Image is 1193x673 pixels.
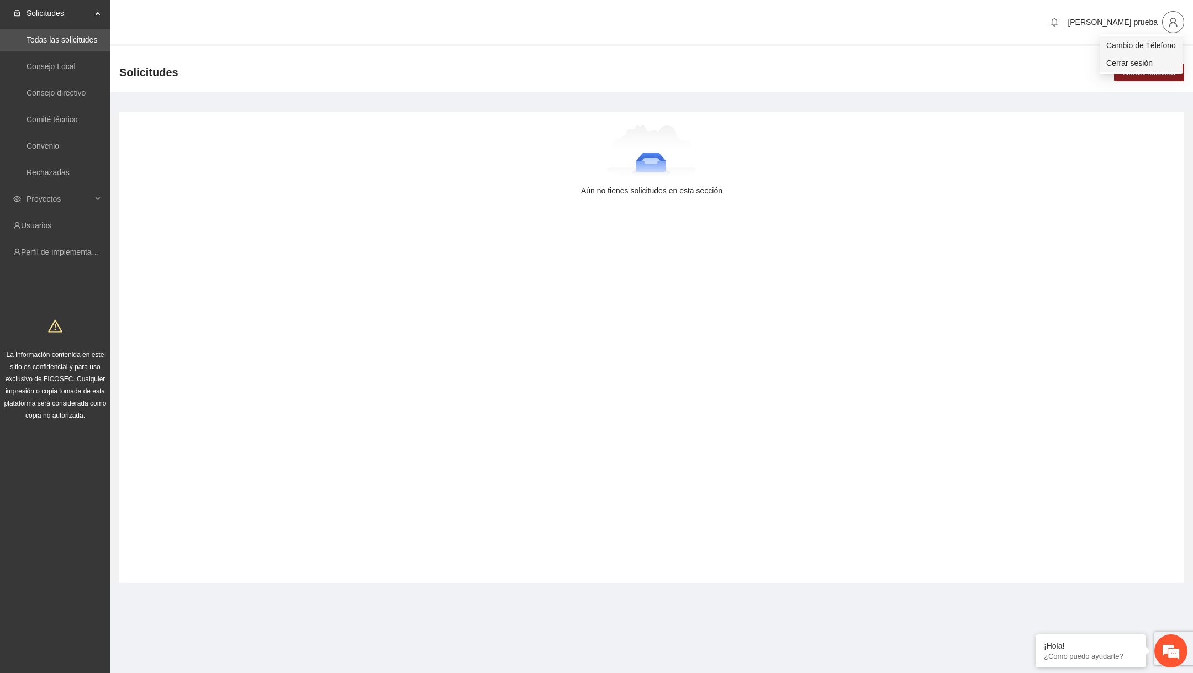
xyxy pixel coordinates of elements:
[13,195,21,203] span: eye
[27,35,97,44] a: Todas las solicitudes
[4,351,107,419] span: La información contenida en este sitio es confidencial y para uso exclusivo de FICOSEC. Cualquier...
[27,168,70,177] a: Rechazadas
[1106,57,1176,69] span: Cerrar sesión
[21,221,51,230] a: Usuarios
[27,188,92,210] span: Proyectos
[181,6,208,32] div: Minimizar ventana de chat en vivo
[27,115,78,124] a: Comité técnico
[137,185,1166,197] div: Aún no tienes solicitudes en esta sección
[1162,11,1184,33] button: user
[48,319,62,333] span: warning
[1106,39,1176,51] span: Cambio de Télefono
[6,302,210,340] textarea: Escriba su mensaje y pulse “Intro”
[1068,18,1158,27] span: [PERSON_NAME] prueba
[27,88,86,97] a: Consejo directivo
[1163,17,1184,27] span: user
[27,141,59,150] a: Convenio
[1044,652,1138,660] p: ¿Cómo puedo ayudarte?
[27,2,92,24] span: Solicitudes
[1044,642,1138,650] div: ¡Hola!
[57,56,186,71] div: Chatee con nosotros ahora
[1046,13,1063,31] button: bell
[27,62,76,71] a: Consejo Local
[21,248,107,256] a: Perfil de implementadora
[1046,18,1063,27] span: bell
[13,9,21,17] span: inbox
[607,125,697,180] img: Aún no tienes solicitudes en esta sección
[119,64,178,81] span: Solicitudes
[64,148,152,259] span: Estamos en línea.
